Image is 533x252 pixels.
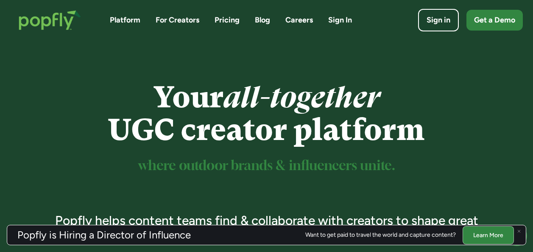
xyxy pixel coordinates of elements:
h3: Popfly helps content teams find & collaborate with creators to shape great content, together. [43,213,490,244]
h3: Popfly is Hiring a Director of Influence [17,230,191,240]
a: Get a Demo [466,10,523,31]
a: Pricing [215,15,240,25]
h1: Your UGC creator platform [43,81,490,146]
a: Learn More [463,226,514,244]
div: Get a Demo [474,15,515,25]
div: Sign in [427,15,450,25]
a: home [10,2,89,39]
a: Platform [110,15,140,25]
a: Sign In [328,15,352,25]
a: Blog [255,15,270,25]
em: all-together [223,80,380,115]
a: For Creators [156,15,199,25]
a: Sign in [418,9,459,31]
sup: where outdoor brands & influencers unite. [138,160,395,173]
div: Want to get paid to travel the world and capture content? [305,232,456,238]
a: Careers [285,15,313,25]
